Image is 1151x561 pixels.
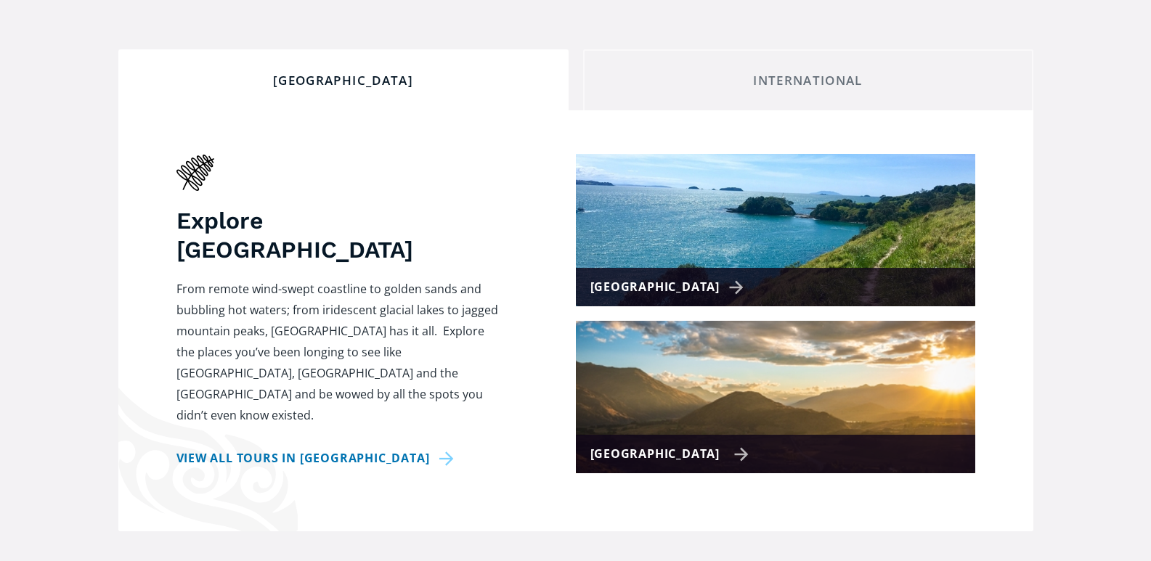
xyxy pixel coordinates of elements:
p: From remote wind-swept coastline to golden sands and bubbling hot waters; from iridescent glacial... [176,279,503,426]
a: [GEOGRAPHIC_DATA] [576,321,975,473]
h3: Explore [GEOGRAPHIC_DATA] [176,206,503,264]
a: View all tours in [GEOGRAPHIC_DATA] [176,448,459,469]
div: [GEOGRAPHIC_DATA] [131,73,556,89]
a: [GEOGRAPHIC_DATA] [576,154,975,306]
div: [GEOGRAPHIC_DATA] [590,277,749,298]
div: [GEOGRAPHIC_DATA] [590,443,749,464]
div: International [595,73,1021,89]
